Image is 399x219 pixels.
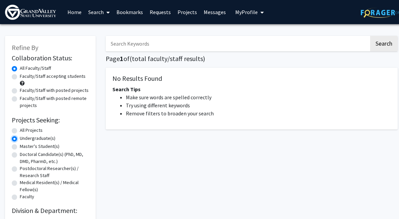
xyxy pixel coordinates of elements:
h2: Division & Department: [12,207,89,215]
a: Home [64,0,85,24]
li: Try using different keywords [126,101,391,109]
a: Search [85,0,113,24]
h2: Collaboration Status: [12,54,89,62]
label: Postdoctoral Researcher(s) / Research Staff [20,165,89,179]
label: Faculty/Staff accepting students [20,73,86,80]
span: Refine By [12,43,38,52]
span: Search Tips [112,86,141,93]
label: Medical Resident(s) / Medical Fellow(s) [20,179,89,193]
label: All Faculty/Staff [20,65,51,72]
label: Faculty [20,193,34,200]
nav: Page navigation [106,136,398,152]
h2: Projects Seeking: [12,116,89,124]
li: Make sure words are spelled correctly [126,93,391,101]
img: Grand Valley State University Logo [5,5,56,20]
input: Search Keywords [106,36,369,51]
a: Messages [200,0,229,24]
h1: Page of ( total faculty/staff results) [106,55,398,63]
label: Undergraduate(s) [20,135,55,142]
label: Faculty/Staff with posted remote projects [20,95,89,109]
iframe: Chat [370,189,394,214]
a: Requests [146,0,174,24]
span: 1 [120,54,123,63]
label: Master's Student(s) [20,143,59,150]
label: Faculty/Staff with posted projects [20,87,89,94]
span: My Profile [235,9,258,15]
button: Search [370,36,398,51]
a: Bookmarks [113,0,146,24]
li: Remove filters to broaden your search [126,109,391,117]
label: All Projects [20,127,43,134]
a: Projects [174,0,200,24]
label: Doctoral Candidate(s) (PhD, MD, DMD, PharmD, etc.) [20,151,89,165]
h5: No Results Found [112,74,391,83]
